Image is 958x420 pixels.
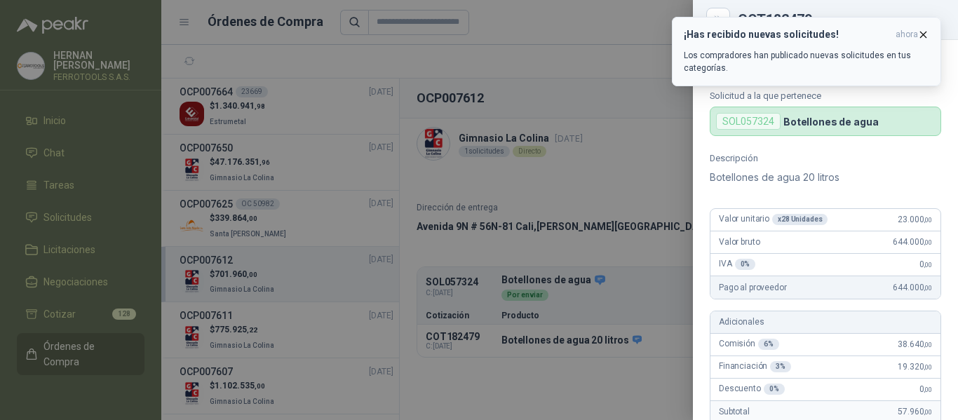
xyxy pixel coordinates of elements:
[924,408,932,416] span: ,00
[924,216,932,224] span: ,00
[719,339,779,350] span: Comisión
[893,237,932,247] span: 644.000
[764,384,785,395] div: 0 %
[684,49,929,74] p: Los compradores han publicado nuevas solicitudes en tus categorías.
[719,283,787,292] span: Pago al proveedor
[684,29,890,41] h3: ¡Has recibido nuevas solicitudes!
[924,386,932,393] span: ,00
[772,214,828,225] div: x 28 Unidades
[716,113,781,130] div: SOL057324
[710,153,941,163] p: Descripción
[719,407,750,416] span: Subtotal
[719,384,785,395] span: Descuento
[672,17,941,86] button: ¡Has recibido nuevas solicitudes!ahora Los compradores han publicado nuevas solicitudes en tus ca...
[719,361,791,372] span: Financiación
[896,29,918,41] span: ahora
[924,363,932,371] span: ,00
[710,311,940,334] div: Adicionales
[919,259,932,269] span: 0
[898,339,932,349] span: 38.640
[719,259,755,270] span: IVA
[710,169,941,186] p: Botellones de agua 20 litros
[758,339,779,350] div: 6 %
[924,261,932,269] span: ,00
[898,407,932,416] span: 57.960
[738,13,941,27] div: COT182479
[710,11,727,28] button: Close
[893,283,932,292] span: 644.000
[898,215,932,224] span: 23.000
[924,284,932,292] span: ,00
[719,237,760,247] span: Valor bruto
[924,341,932,348] span: ,00
[898,362,932,372] span: 19.320
[735,259,756,270] div: 0 %
[719,214,828,225] span: Valor unitario
[783,116,878,128] p: Botellones de agua
[919,384,932,394] span: 0
[924,238,932,246] span: ,00
[770,361,791,372] div: 3 %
